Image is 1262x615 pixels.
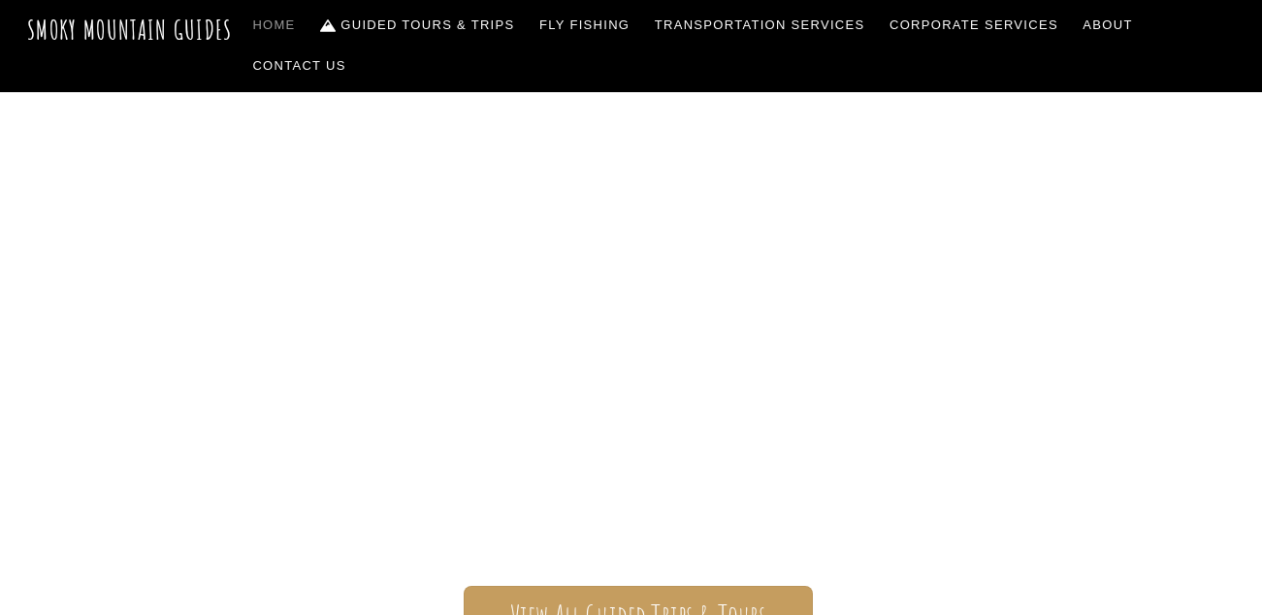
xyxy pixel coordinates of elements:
[882,5,1066,46] a: Corporate Services
[69,378,1194,528] span: The ONLY one-stop, full Service Guide Company for the Gatlinburg and [GEOGRAPHIC_DATA] side of th...
[1076,5,1141,46] a: About
[245,5,304,46] a: Home
[532,5,637,46] a: Fly Fishing
[27,14,233,46] a: Smoky Mountain Guides
[69,281,1194,378] span: Smoky Mountain Guides
[245,46,354,86] a: Contact Us
[647,5,872,46] a: Transportation Services
[312,5,522,46] a: Guided Tours & Trips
